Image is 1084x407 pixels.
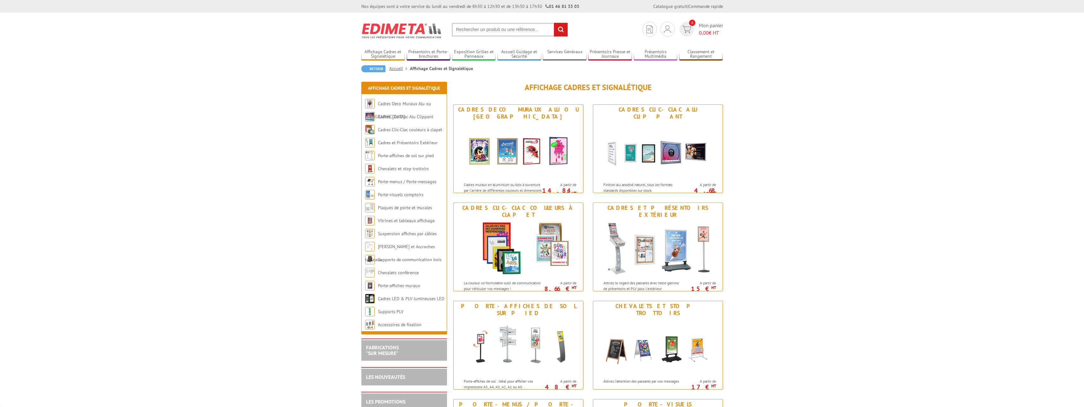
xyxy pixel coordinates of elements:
a: Cadres Clic-Clac couleurs à clapet Cadres Clic-Clac couleurs à clapet La couleur un formidable ou... [453,203,583,291]
div: | [653,3,723,10]
a: Catalogue gratuit [653,3,687,9]
a: Exposition Grilles et Panneaux [452,49,496,60]
img: Accessoires de fixation [365,320,375,329]
img: Porte-visuels comptoirs [365,190,375,199]
a: Accueil Guidage et Sécurité [497,49,541,60]
a: Cadres Clic-Clac Alu Clippant [378,114,433,120]
div: Cadres Clic-Clac Alu Clippant [595,106,721,120]
a: Supports PLV [378,309,404,314]
sup: HT [572,191,576,196]
a: Présentoirs et Porte-brochures [407,49,450,60]
img: Cadres et Présentoirs Extérieur [599,220,717,277]
a: Classement et Rangement [679,49,723,60]
span: 0 [689,20,695,26]
div: Porte-affiches de sol sur pied [455,303,581,317]
a: Accueil [389,66,410,71]
a: Cadres et Présentoirs Extérieur Cadres et Présentoirs Extérieur Attirez le regard des passants av... [593,203,723,291]
sup: HT [572,383,576,389]
sup: HT [711,285,716,290]
p: 15 € [680,287,716,291]
img: Porte-affiches muraux [365,281,375,290]
a: Porte-affiches de sol sur pied Porte-affiches de sol sur pied Porte-affiches de sol : Idéal pour ... [453,301,583,390]
img: devis rapide [664,25,671,33]
a: Cadres LED & PLV lumineuses LED [378,296,444,301]
a: Suspension affiches par câbles [378,231,437,236]
p: 17 € [680,385,716,389]
div: Cadres Deco Muraux Alu ou [GEOGRAPHIC_DATA] [455,106,581,120]
img: Chevalets et stop trottoirs [365,164,375,173]
span: A partir de [684,281,716,286]
span: A partir de [544,379,576,384]
a: Cadres Clic-Clac couleurs à clapet [378,127,442,132]
sup: HT [711,383,716,389]
img: Cimaises et Accroches tableaux [365,242,375,251]
p: 4.68 € [680,189,716,196]
div: Chevalets et stop trottoirs [595,303,721,317]
a: Chevalets conférence [378,270,419,275]
a: Porte-visuels comptoirs [378,192,424,197]
p: Finition alu anodisé naturel, tous les formats standards disponibles sur stock. [603,182,682,193]
img: Cadres LED & PLV lumineuses LED [365,294,375,303]
div: Nos équipes sont à votre service du lundi au vendredi de 8h30 à 12h30 et de 13h30 à 17h30 [361,3,579,10]
a: Supports de communication bois [378,257,442,262]
a: Présentoirs Presse et Journaux [588,49,632,60]
li: Affichage Cadres et Signalétique [410,65,473,72]
p: 8.66 € [541,287,576,291]
img: Porte-affiches de sol sur pied [365,151,375,160]
a: Cadres Deco Muraux Alu ou [GEOGRAPHIC_DATA] Cadres Deco Muraux Alu ou Bois Cadres muraux en alumi... [453,104,583,193]
a: Services Généraux [543,49,587,60]
a: Accessoires de fixation [378,322,422,327]
img: devis rapide [647,25,653,33]
img: Cadres Clic-Clac couleurs à clapet [460,220,577,277]
a: Présentoirs Multimédia [634,49,678,60]
a: FABRICATIONS"Sur Mesure" [366,344,399,356]
span: Mon panier [699,22,723,36]
a: Affichage Cadres et Signalétique [361,49,405,60]
a: Porte-affiches muraux [378,283,420,288]
p: La couleur un formidable outil de communication pour véhiculer vos messages ! [464,280,542,291]
sup: HT [711,191,716,196]
div: Cadres Clic-Clac couleurs à clapet [455,204,581,218]
a: Commande rapide [688,3,723,9]
a: LES PROMOTIONS [366,398,405,405]
span: A partir de [544,182,576,187]
img: Cadres Clic-Clac Alu Clippant [599,122,717,179]
img: devis rapide [682,26,691,33]
img: Cadres Clic-Clac couleurs à clapet [365,125,375,134]
span: 0,00 [699,29,709,36]
a: Chevalets et stop trottoirs Chevalets et stop trottoirs Attirez l’attention des passants par vos ... [593,301,723,390]
h1: Affichage Cadres et Signalétique [453,83,723,92]
p: Porte-affiches de sol : Idéal pour afficher vos impressions A5, A4, A3, A2, A1 ou A0... [464,378,542,389]
a: LES NOUVEAUTÉS [366,374,405,380]
p: 14.84 € [541,189,576,196]
a: devis rapide 0 Mon panier 0,00€ HT [678,22,723,36]
div: Cadres et Présentoirs Extérieur [595,204,721,218]
img: Supports PLV [365,307,375,316]
a: Cadres Clic-Clac Alu Clippant Cadres Clic-Clac Alu Clippant Finition alu anodisé naturel, tous le... [593,104,723,193]
img: Cadres Deco Muraux Alu ou Bois [365,99,375,108]
a: [PERSON_NAME] et Accroches tableaux [365,244,435,262]
span: A partir de [544,281,576,286]
input: rechercher [554,23,568,36]
strong: 01 46 81 33 03 [545,3,579,9]
img: Plaques de porte et murales [365,203,375,212]
a: Chevalets et stop trottoirs [378,166,429,171]
a: Porte-menus / Porte-messages [378,179,437,184]
span: € HT [699,29,723,36]
p: Attirez le regard des passants avec notre gamme de présentoirs et PLV pour l'extérieur [603,280,682,291]
img: Chevalets conférence [365,268,375,277]
a: Cadres Deco Muraux Alu ou [GEOGRAPHIC_DATA] [365,101,431,120]
p: Attirez l’attention des passants par vos messages [603,378,682,384]
span: A partir de [684,379,716,384]
img: Porte-affiches de sol sur pied [460,318,577,375]
a: Cadres et Présentoirs Extérieur [378,140,438,145]
img: Suspension affiches par câbles [365,229,375,238]
img: Cadres Deco Muraux Alu ou Bois [460,122,577,179]
sup: HT [572,285,576,290]
a: Affichage Cadres et Signalétique [368,85,440,91]
img: Vitrines et tableaux affichage [365,216,375,225]
a: Retour [361,65,385,72]
span: A partir de [684,182,716,187]
p: 48 € [541,385,576,389]
img: Edimeta [361,19,442,42]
